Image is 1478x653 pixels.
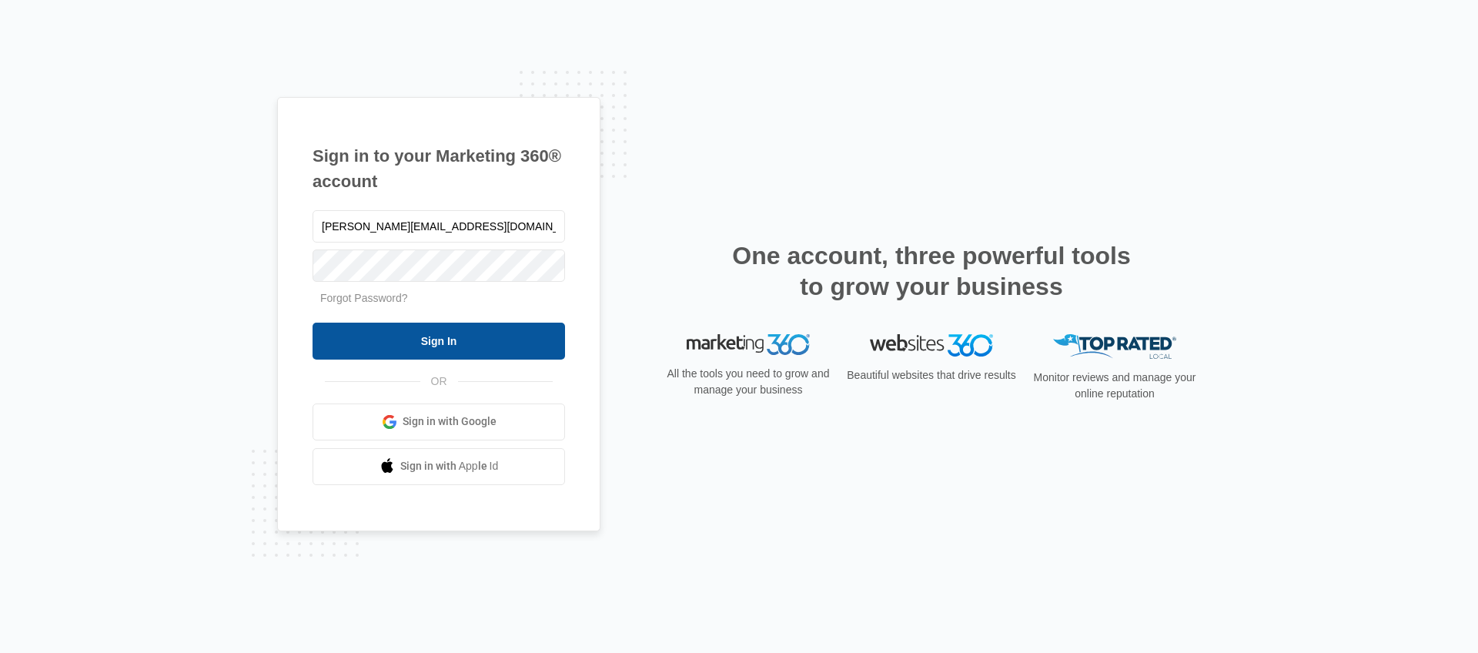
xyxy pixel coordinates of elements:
input: Email [313,210,565,243]
p: Monitor reviews and manage your online reputation [1028,370,1201,402]
a: Sign in with Apple Id [313,448,565,485]
input: Sign In [313,323,565,360]
a: Forgot Password? [320,292,408,304]
img: Top Rated Local [1053,334,1176,360]
p: Beautiful websites that drive results [845,367,1018,383]
img: Websites 360 [870,334,993,357]
span: OR [420,373,458,390]
h1: Sign in to your Marketing 360® account [313,143,565,194]
span: Sign in with Apple Id [400,458,499,474]
img: Marketing 360 [687,334,810,356]
a: Sign in with Google [313,404,565,440]
span: Sign in with Google [403,414,497,430]
h2: One account, three powerful tools to grow your business [727,240,1135,302]
p: All the tools you need to grow and manage your business [662,366,834,398]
